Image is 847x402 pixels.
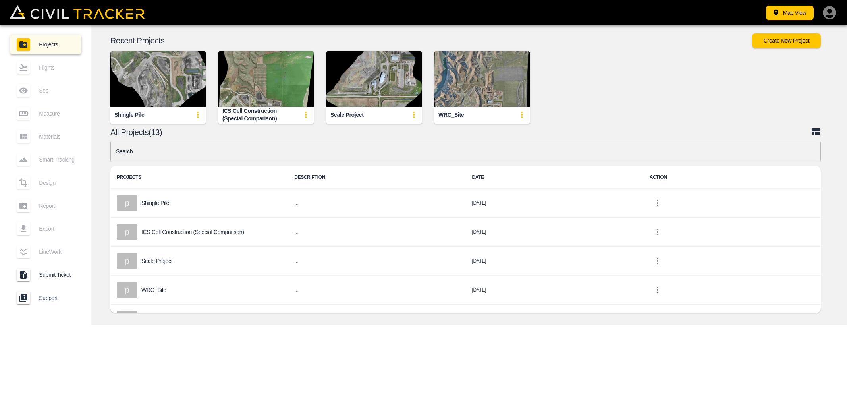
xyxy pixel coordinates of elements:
[438,111,464,119] div: WRC_Site
[10,265,81,284] a: Submit Ticket
[110,37,752,44] p: Recent Projects
[117,224,137,240] div: p
[434,51,530,107] img: WRC_Site
[190,107,206,123] button: update-card-details
[643,166,821,189] th: ACTION
[466,166,643,189] th: DATE
[39,272,75,278] span: Submit Ticket
[466,218,643,247] td: [DATE]
[766,6,814,20] button: Map View
[141,200,169,206] p: Shingle Pile
[141,229,244,235] p: ICS Cell Construction (Special Comparison)
[466,247,643,276] td: [DATE]
[10,35,81,54] a: Projects
[110,129,811,135] p: All Projects(13)
[298,107,314,123] button: update-card-details
[117,311,137,327] div: p
[39,295,75,301] span: Support
[466,276,643,305] td: [DATE]
[326,51,422,107] img: Scale Project
[294,256,459,266] h6: ...
[10,5,145,19] img: Civil Tracker
[114,111,144,119] div: Shingle Pile
[117,282,137,298] div: p
[110,51,206,107] img: Shingle Pile
[406,107,422,123] button: update-card-details
[10,288,81,307] a: Support
[752,33,821,48] button: Create New Project
[294,198,459,208] h6: ...
[39,41,75,48] span: Projects
[117,195,137,211] div: p
[141,287,166,293] p: WRC_Site
[218,51,314,107] img: ICS Cell Construction (Special Comparison)
[514,107,530,123] button: update-card-details
[288,166,465,189] th: DESCRIPTION
[110,166,288,189] th: PROJECTS
[294,285,459,295] h6: ...
[294,227,459,237] h6: ...
[222,107,298,122] div: ICS Cell Construction (Special Comparison)
[466,189,643,218] td: [DATE]
[466,305,643,334] td: [DATE]
[141,258,172,264] p: Scale Project
[117,253,137,269] div: p
[330,111,364,119] div: Scale Project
